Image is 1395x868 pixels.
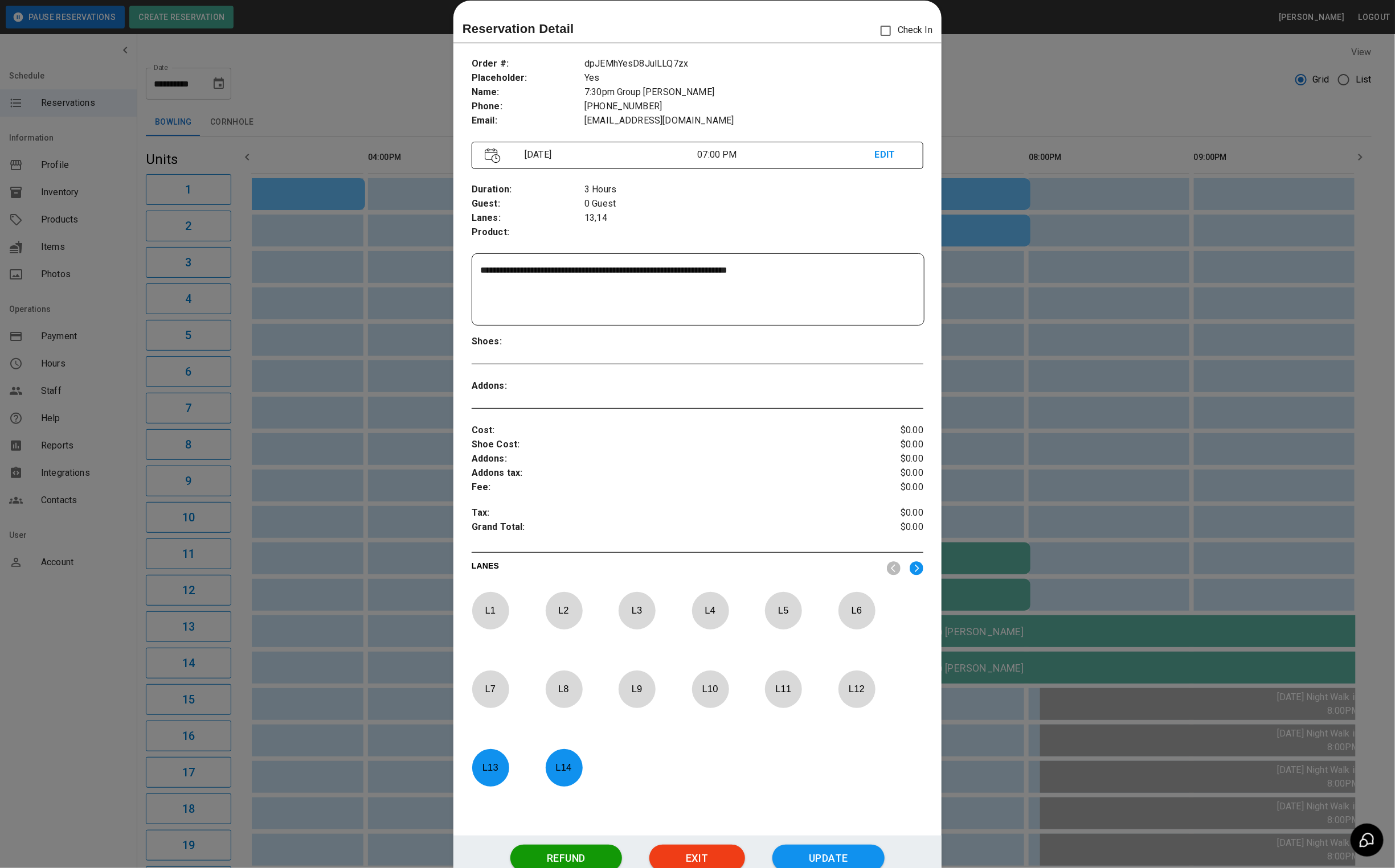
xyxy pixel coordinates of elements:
p: $0.00 [848,452,923,466]
p: Reservation Detail [463,19,574,38]
p: L 9 [618,676,656,702]
p: L 3 [618,597,656,624]
img: right.svg [910,561,923,575]
p: Name : [472,85,584,100]
p: Duration : [472,183,584,197]
p: L 7 [472,676,509,702]
p: 3 Hours [584,183,923,197]
p: $0.00 [848,438,923,452]
p: L 11 [764,676,802,702]
p: Placeholder : [472,71,584,85]
p: L 12 [838,676,876,702]
p: $0.00 [848,506,923,520]
p: 7:30pm Group [PERSON_NAME] [584,85,923,100]
p: Shoes : [472,335,584,349]
p: Tax : [472,506,848,520]
p: Fee : [472,480,848,495]
p: L 8 [545,676,583,702]
p: [PHONE_NUMBER] [584,100,923,114]
p: 07:00 PM [697,148,874,162]
p: Phone : [472,100,584,114]
p: $0.00 [848,423,923,438]
p: Cost : [472,423,848,438]
p: L 1 [472,597,509,624]
p: L 14 [545,754,583,781]
p: EDIT [875,148,910,162]
p: L 10 [692,676,729,702]
p: Check In [874,19,932,43]
p: Lanes : [472,211,584,225]
p: Addons : [472,452,848,466]
p: $0.00 [848,466,923,480]
p: L 2 [545,597,583,624]
img: nav_left.svg [887,561,901,575]
p: 13,14 [584,211,923,225]
p: Yes [584,71,923,85]
p: L 4 [692,597,729,624]
p: L 13 [472,754,509,781]
p: Order # : [472,57,584,71]
p: Addons tax : [472,466,848,480]
p: [EMAIL_ADDRESS][DOMAIN_NAME] [584,114,923,128]
p: Guest : [472,197,584,211]
p: $0.00 [848,480,923,495]
p: LANES [472,560,878,576]
p: Email : [472,114,584,128]
p: Grand Total : [472,520,848,537]
p: 0 Guest [584,197,923,211]
p: L 5 [764,597,802,624]
p: $0.00 [848,520,923,537]
p: Product : [472,225,584,240]
p: Addons : [472,379,584,393]
p: dpJEMhYesD8JulLLQ7zx [584,57,923,71]
p: L 6 [838,597,876,624]
p: Shoe Cost : [472,438,848,452]
p: [DATE] [520,148,697,162]
img: Vector [485,148,501,163]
